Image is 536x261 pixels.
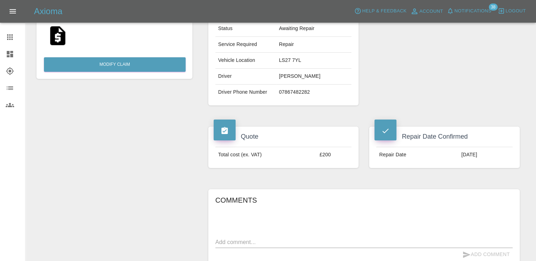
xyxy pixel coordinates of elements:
td: Driver Phone Number [215,85,276,100]
span: Help & Feedback [362,7,406,15]
span: Logout [506,7,526,15]
h4: Quote [214,132,354,141]
button: Notifications [445,6,493,17]
td: Status [215,21,276,37]
td: [PERSON_NAME] [276,69,351,85]
a: Account [408,6,445,17]
h4: Repair Date Confirmed [374,132,514,141]
span: Account [419,7,443,16]
button: Logout [496,6,527,17]
span: Notifications [455,7,491,15]
a: Modify Claim [44,57,186,72]
h5: Axioma [34,6,62,17]
td: Total cost (ex. VAT) [215,147,317,163]
td: Repair [276,37,351,53]
span: 38 [489,4,497,11]
td: Repair Date [376,147,458,163]
td: LS27 7YL [276,53,351,69]
td: 07867482282 [276,85,351,100]
td: [DATE] [458,147,513,163]
td: Service Required [215,37,276,53]
td: Driver [215,69,276,85]
td: £200 [317,147,351,163]
img: original/5bc9f210-877b-4b5e-ab5a-7e2b84a86b1b [46,24,69,47]
td: Awaiting Repair [276,21,351,37]
button: Help & Feedback [352,6,408,17]
h6: Comments [215,195,513,206]
td: Vehicle Location [215,53,276,69]
button: Open drawer [4,3,21,20]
